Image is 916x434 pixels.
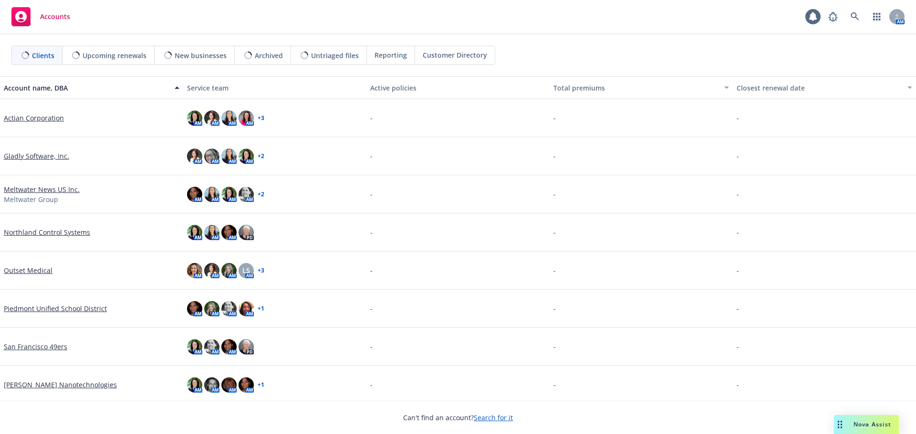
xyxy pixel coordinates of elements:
[370,83,546,93] div: Active policies
[258,153,264,159] a: + 2
[4,83,169,93] div: Account name, DBA
[737,151,739,161] span: -
[221,377,237,393] img: photo
[221,263,237,278] img: photo
[737,303,739,313] span: -
[553,227,556,237] span: -
[370,265,373,275] span: -
[258,192,264,197] a: + 2
[403,413,513,423] span: Can't find an account?
[737,113,739,123] span: -
[311,50,359,61] span: Untriaged files
[8,3,74,30] a: Accounts
[204,149,219,164] img: photo
[255,50,283,61] span: Archived
[221,111,237,126] img: photo
[834,415,846,434] div: Drag to move
[204,301,219,316] img: photo
[823,7,843,26] a: Report a Bug
[258,382,264,388] a: + 1
[187,111,202,126] img: photo
[242,265,250,275] span: LS
[258,115,264,121] a: + 3
[370,342,373,352] span: -
[553,380,556,390] span: -
[550,76,733,99] button: Total premiums
[553,113,556,123] span: -
[258,268,264,273] a: + 3
[737,265,739,275] span: -
[204,339,219,354] img: photo
[221,339,237,354] img: photo
[553,83,718,93] div: Total premiums
[854,420,891,428] span: Nova Assist
[553,303,556,313] span: -
[4,151,69,161] a: Gladly Software, Inc.
[204,187,219,202] img: photo
[239,339,254,354] img: photo
[258,306,264,312] a: + 1
[737,380,739,390] span: -
[239,377,254,393] img: photo
[553,189,556,199] span: -
[187,149,202,164] img: photo
[733,76,916,99] button: Closest renewal date
[204,225,219,240] img: photo
[239,111,254,126] img: photo
[239,301,254,316] img: photo
[32,50,54,61] span: Clients
[239,187,254,202] img: photo
[204,263,219,278] img: photo
[204,111,219,126] img: photo
[4,113,64,123] a: Actian Corporation
[370,189,373,199] span: -
[423,50,487,60] span: Customer Directory
[366,76,550,99] button: Active policies
[183,76,366,99] button: Service team
[187,187,202,202] img: photo
[4,342,67,352] a: San Francisco 49ers
[4,303,107,313] a: Piedmont Unified School District
[187,83,363,93] div: Service team
[370,227,373,237] span: -
[187,225,202,240] img: photo
[375,50,407,60] span: Reporting
[370,380,373,390] span: -
[40,13,70,20] span: Accounts
[221,187,237,202] img: photo
[737,83,902,93] div: Closest renewal date
[187,377,202,393] img: photo
[221,301,237,316] img: photo
[370,303,373,313] span: -
[553,342,556,352] span: -
[221,225,237,240] img: photo
[553,265,556,275] span: -
[474,413,513,422] a: Search for it
[553,151,556,161] span: -
[175,50,227,61] span: New businesses
[204,377,219,393] img: photo
[187,301,202,316] img: photo
[239,225,254,240] img: photo
[83,50,146,61] span: Upcoming renewals
[4,380,117,390] a: [PERSON_NAME] Nanotechnologies
[4,265,52,275] a: Outset Medical
[845,7,864,26] a: Search
[737,189,739,199] span: -
[187,339,202,354] img: photo
[4,194,58,204] span: Meltwater Group
[370,113,373,123] span: -
[239,149,254,164] img: photo
[4,227,90,237] a: Northland Control Systems
[737,342,739,352] span: -
[834,415,899,434] button: Nova Assist
[221,149,237,164] img: photo
[187,263,202,278] img: photo
[370,151,373,161] span: -
[4,184,80,194] a: Meltwater News US Inc.
[867,7,886,26] a: Switch app
[737,227,739,237] span: -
